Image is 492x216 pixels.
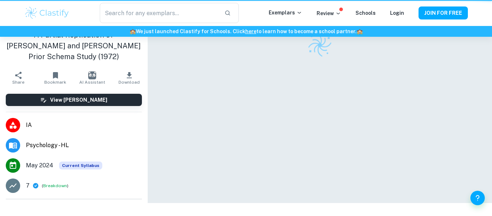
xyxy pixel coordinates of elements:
a: Login [390,10,404,16]
h6: We just launched Clastify for Schools. Click to learn how to become a school partner. [1,27,491,35]
span: IA [26,121,142,129]
input: Search for any exemplars... [100,3,219,23]
a: here [245,28,256,34]
span: Current Syllabus [59,162,102,169]
a: Schools [355,10,376,16]
p: Review [317,9,341,17]
button: View [PERSON_NAME] [6,94,142,106]
p: 7 [26,181,30,190]
h6: Examiner's summary [3,202,145,211]
button: Download [111,68,147,88]
span: Download [118,80,140,85]
span: Share [12,80,24,85]
span: AI Assistant [79,80,105,85]
div: This exemplar is based on the current syllabus. Feel free to refer to it for inspiration/ideas wh... [59,162,102,169]
span: ( ) [42,182,68,189]
button: JOIN FOR FREE [419,6,468,19]
span: Psychology - HL [26,141,142,150]
img: Clastify logo [24,6,70,20]
button: AI Assistant [74,68,111,88]
button: Help and Feedback [470,191,485,205]
h1: A Partial Replication of [PERSON_NAME] and [PERSON_NAME] Prior Schema Study (1972) [6,30,142,62]
button: Breakdown [43,182,67,189]
img: Clastify logo [306,31,334,59]
span: 🏫 [130,28,136,34]
p: Exemplars [269,9,302,17]
h6: View [PERSON_NAME] [50,96,107,104]
span: 🏫 [357,28,363,34]
button: Bookmark [37,68,73,88]
span: Bookmark [44,80,66,85]
img: AI Assistant [88,71,96,79]
span: May 2024 [26,161,53,170]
